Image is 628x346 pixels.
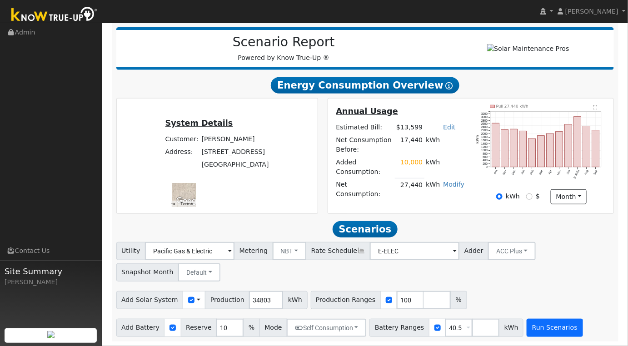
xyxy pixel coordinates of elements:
[496,193,503,200] input: kWh
[475,135,479,144] text: kWh
[492,123,499,167] rect: onclick=""
[481,116,488,119] text: 3000
[459,242,488,260] span: Adder
[529,169,534,175] text: Feb
[47,331,55,338] img: retrieve
[592,130,599,168] rect: onclick=""
[481,145,488,148] text: 1200
[259,319,287,337] span: Mode
[205,291,249,309] span: Production
[526,193,533,200] input: $
[116,291,184,309] span: Add Solar System
[395,156,424,178] td: 10,000
[573,169,580,179] text: [DATE]
[551,189,587,205] button: month
[483,155,488,158] text: 600
[7,5,102,25] img: Know True-Up
[181,319,217,337] span: Reserve
[336,107,398,116] u: Annual Usage
[483,162,488,165] text: 200
[483,152,488,155] text: 800
[446,82,453,89] i: Show Help
[481,125,488,129] text: 2400
[174,195,204,207] img: Google
[334,178,395,201] td: Net Consumption:
[486,165,488,168] text: 0
[116,242,146,260] span: Utility
[574,117,581,167] rect: onclick=""
[565,124,572,167] rect: onclick=""
[200,133,270,146] td: [PERSON_NAME]
[481,129,488,132] text: 2200
[165,119,233,128] u: System Details
[273,242,307,260] button: NBT
[180,201,193,206] a: Terms (opens in new tab)
[481,142,488,145] text: 1400
[200,158,270,171] td: [GEOGRAPHIC_DATA]
[593,169,598,176] text: Sep
[519,131,527,168] rect: onclick=""
[395,178,424,201] td: 27,440
[243,319,259,337] span: %
[566,169,571,175] text: Jun
[333,221,398,237] span: Scenarios
[443,124,455,131] a: Edit
[234,242,273,260] span: Metering
[487,44,569,54] img: Solar Maintenance Pros
[481,135,488,138] text: 1800
[527,319,583,337] button: Run Scenarios
[483,159,488,162] text: 400
[311,291,381,309] span: Production Ranges
[370,242,459,260] input: Select a Rate Schedule
[502,169,508,176] text: Nov
[334,121,395,133] td: Estimated Bill:
[481,122,488,125] text: 2600
[548,169,553,175] text: Apr
[520,169,525,175] text: Jan
[5,277,97,287] div: [PERSON_NAME]
[424,133,466,156] td: kWh
[287,319,366,337] button: Self Consumption
[174,195,204,207] a: Open this area in Google Maps (opens a new window)
[499,319,523,337] span: kWh
[565,8,618,15] span: [PERSON_NAME]
[496,104,528,109] text: Pull 27,440 kWh
[481,149,488,152] text: 1000
[556,132,563,167] rect: onclick=""
[481,119,488,122] text: 2800
[538,169,543,176] text: Mar
[121,35,447,63] div: Powered by Know True-Up ®
[493,169,498,175] text: Oct
[510,129,518,167] rect: onclick=""
[488,242,536,260] button: ACC Plus
[164,146,200,158] td: Address:
[369,319,429,337] span: Battery Ranges
[481,112,488,115] text: 3200
[481,139,488,142] text: 1600
[511,169,517,176] text: Dec
[395,121,424,133] td: $13,599
[584,169,589,176] text: Aug
[547,134,554,168] rect: onclick=""
[306,242,370,260] span: Rate Schedule
[145,242,234,260] input: Select a Utility
[200,146,270,158] td: [STREET_ADDRESS]
[116,263,179,282] span: Snapshot Month
[593,105,598,110] text: 
[501,130,508,168] rect: onclick=""
[164,133,200,146] td: Customer:
[450,291,467,309] span: %
[5,265,97,277] span: Site Summary
[334,156,395,178] td: Added Consumption:
[283,291,307,309] span: kWh
[116,319,165,337] span: Add Battery
[583,126,590,168] rect: onclick=""
[178,263,220,282] button: Default
[536,192,540,201] label: $
[424,156,442,178] td: kWh
[557,169,563,176] text: May
[424,178,442,201] td: kWh
[271,77,459,94] span: Energy Consumption Overview
[528,139,536,168] rect: onclick=""
[125,35,442,50] h2: Scenario Report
